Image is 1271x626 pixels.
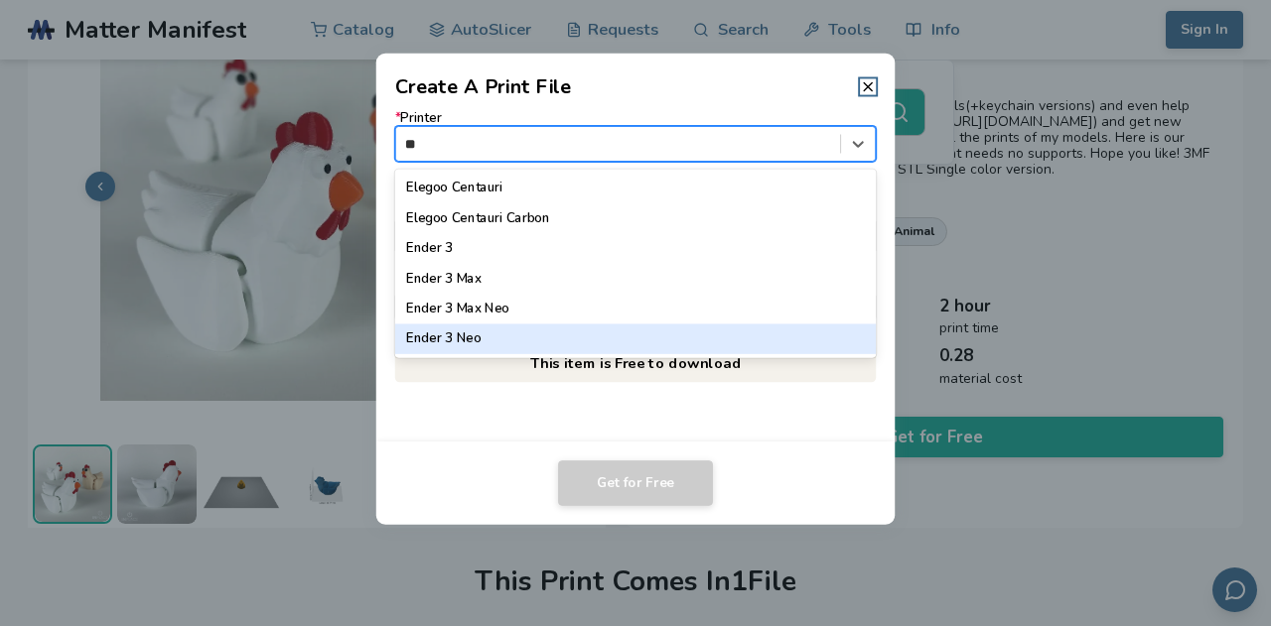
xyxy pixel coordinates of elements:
[395,203,877,233] div: Elegoo Centauri Carbon
[405,136,424,151] input: *PrinterElegoo CentauriElegoo Centauri CarbonEnder 3Ender 3 MaxEnder 3 Max NeoEnder 3 NeoEnder 3 ...
[395,264,877,294] div: Ender 3 Max
[395,173,877,202] div: Elegoo Centauri
[395,354,877,384] div: Ender 3 Pro
[395,324,877,354] div: Ender 3 Neo
[395,111,877,162] label: Printer
[558,460,713,506] button: Get for Free
[395,233,877,263] div: Ender 3
[395,343,877,382] p: This item is Free to download
[395,294,877,323] div: Ender 3 Max Neo
[395,72,572,101] h2: Create A Print File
